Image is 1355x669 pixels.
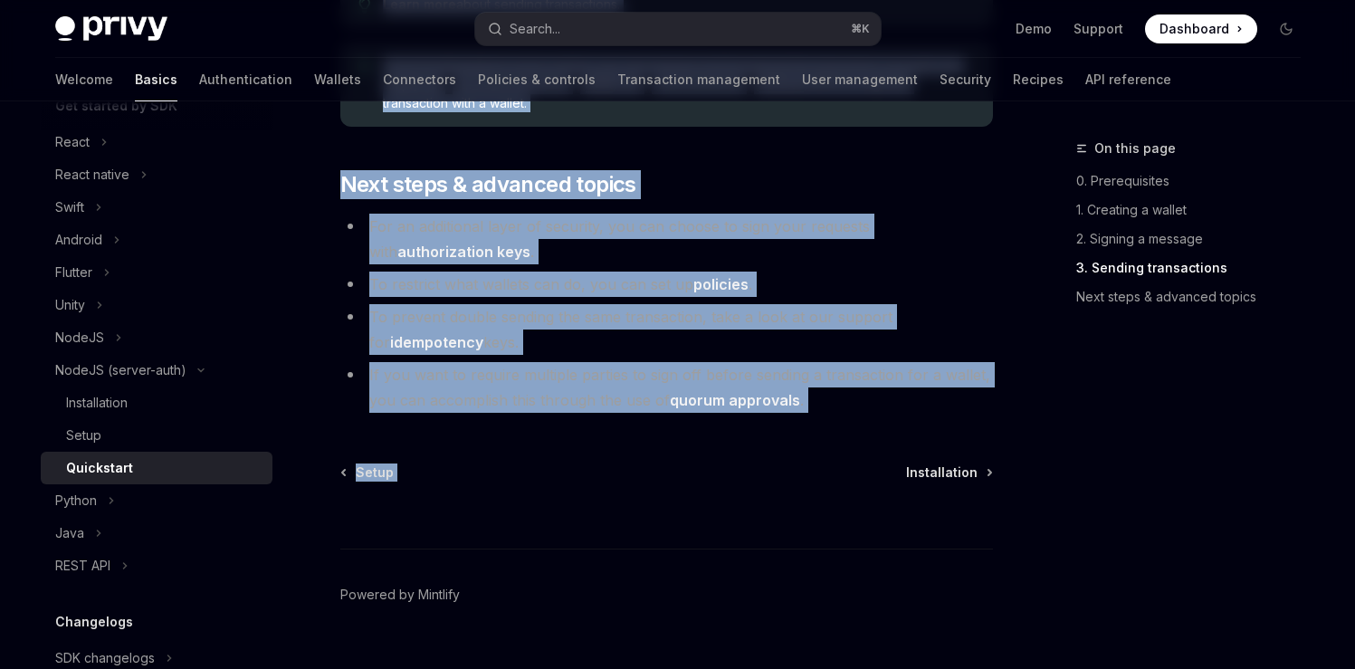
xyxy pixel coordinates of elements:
a: Recipes [1013,58,1064,101]
div: Unity [55,294,85,316]
a: Support [1074,20,1123,38]
span: Installation [906,464,978,482]
div: Installation [66,392,128,414]
div: Search... [510,18,560,40]
a: Policies & controls [478,58,596,101]
li: If you want to require multiple parties to sign off before sending a transaction for a wallet, yo... [340,362,993,413]
a: Authentication [199,58,292,101]
a: Demo [1016,20,1052,38]
a: 2. Signing a message [1076,225,1315,253]
a: Installation [906,464,991,482]
a: 0. Prerequisites [1076,167,1315,196]
a: Connectors [383,58,456,101]
img: dark logo [55,16,167,42]
button: React native [41,158,272,191]
button: Flutter [41,256,272,289]
div: REST API [55,555,110,577]
span: Setup [356,464,394,482]
a: Security [940,58,991,101]
li: For an additional layer of security, you can choose to sign your requests with . [340,214,993,264]
button: Android [41,224,272,256]
a: idempotency [390,333,483,352]
button: Swift [41,191,272,224]
a: User management [802,58,918,101]
div: React native [55,164,129,186]
a: Basics [135,58,177,101]
a: 3. Sending transactions [1076,253,1315,282]
div: Flutter [55,262,92,283]
a: Quickstart [41,452,272,484]
a: Wallets [314,58,361,101]
a: Dashboard [1145,14,1257,43]
div: Java [55,522,84,544]
button: NodeJS (server-auth) [41,354,272,387]
span: Next steps & advanced topics [340,170,636,199]
a: API reference [1085,58,1171,101]
a: Welcome [55,58,113,101]
span: ⌘ K [851,22,870,36]
button: Java [41,517,272,550]
a: policies [693,275,749,294]
div: Quickstart [66,457,133,479]
button: Unity [41,289,272,321]
a: Setup [342,464,394,482]
div: Setup [66,425,101,446]
a: 1. Creating a wallet [1076,196,1315,225]
button: React [41,126,272,158]
a: Powered by Mintlify [340,586,460,604]
h5: Changelogs [55,611,133,633]
button: REST API [41,550,272,582]
button: Python [41,484,272,517]
a: quorum approvals [670,391,800,410]
a: authorization keys [397,243,530,262]
div: NodeJS [55,327,104,349]
a: Transaction management [617,58,780,101]
div: Python [55,490,97,511]
div: SDK changelogs [55,647,155,669]
li: To prevent double sending the same transaction, take a look at our support for keys. [340,304,993,355]
span: Dashboard [1159,20,1229,38]
span: On this page [1094,138,1176,159]
button: Search...⌘K [475,13,881,45]
a: Installation [41,387,272,419]
button: NodeJS [41,321,272,354]
div: React [55,131,90,153]
li: To restrict what wallets can do, you can set up . [340,272,993,297]
div: Swift [55,196,84,218]
a: Setup [41,419,272,452]
a: Next steps & advanced topics [1076,282,1315,311]
div: NodeJS (server-auth) [55,359,186,381]
div: Android [55,229,102,251]
button: Toggle dark mode [1272,14,1301,43]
